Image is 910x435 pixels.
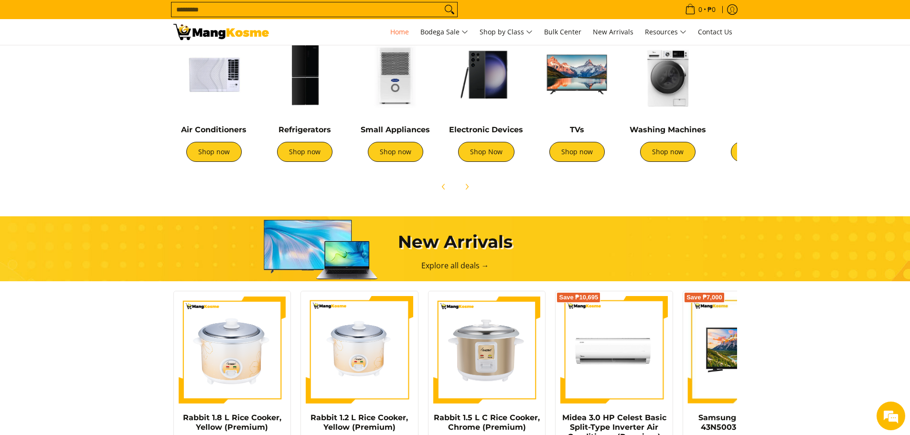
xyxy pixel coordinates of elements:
[434,413,540,432] a: Rabbit 1.5 L C Rice Cooker, Chrome (Premium)
[181,125,246,134] a: Air Conditioners
[559,295,598,300] span: Save ₱10,695
[179,296,286,403] img: https://mangkosme.com/products/rabbit-1-8-l-rice-cooker-yellow-class-a
[449,125,523,134] a: Electronic Devices
[416,19,473,45] a: Bodega Sale
[698,27,732,36] span: Contact Us
[368,142,423,162] a: Shop now
[645,26,686,38] span: Resources
[570,125,584,134] a: TVs
[310,413,408,432] a: Rabbit 1.2 L Rice Cooker, Yellow (Premium)
[446,34,527,115] img: Electronic Devices
[277,142,332,162] a: Shop now
[698,413,784,432] a: Samsung 43" LED TV, 43N5003 (Premium)
[173,34,255,115] img: Air Conditioners
[306,296,413,403] img: rabbit-1.2-liter-rice-cooker-yellow-full-view-mang-kosme
[693,19,737,45] a: Contact Us
[588,19,638,45] a: New Arrivals
[361,125,430,134] a: Small Appliances
[458,142,514,162] a: Shop Now
[549,142,605,162] a: Shop now
[390,27,409,36] span: Home
[697,6,704,13] span: 0
[264,34,345,115] img: Refrigerators
[682,4,718,15] span: •
[420,26,468,38] span: Bodega Sale
[627,34,708,115] img: Washing Machines
[355,34,436,115] img: Small Appliances
[640,142,696,162] a: Shop now
[186,142,242,162] a: Shop now
[278,19,737,45] nav: Main Menu
[442,2,457,17] button: Search
[433,176,454,197] button: Previous
[385,19,414,45] a: Home
[421,260,489,271] a: Explore all deals →
[560,296,668,403] img: Midea 3.0 HP Celest Basic Split-Type Inverter Air Conditioner (Premium)
[183,413,281,432] a: Rabbit 1.8 L Rice Cooker, Yellow (Premium)
[278,125,331,134] a: Refrigerators
[456,176,477,197] button: Next
[630,125,706,134] a: Washing Machines
[536,34,618,115] img: TVs
[173,24,269,40] img: Mang Kosme: Your Home Appliances Warehouse Sale Partner!
[731,142,786,162] a: Shop now
[640,19,691,45] a: Resources
[544,27,581,36] span: Bulk Center
[688,296,795,403] img: samsung-43-inch-led-tv-full-view- mang-kosme
[706,6,717,13] span: ₱0
[475,19,537,45] a: Shop by Class
[593,27,633,36] span: New Arrivals
[718,34,799,115] img: Cookers
[539,19,586,45] a: Bulk Center
[480,26,533,38] span: Shop by Class
[686,295,722,300] span: Save ₱7,000
[433,296,541,403] img: https://mangkosme.com/products/rabbit-1-5-l-c-rice-cooker-chrome-class-a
